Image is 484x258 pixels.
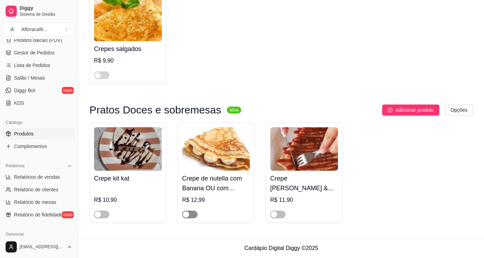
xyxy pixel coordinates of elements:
div: R$ 10,90 [94,196,162,204]
span: plus-circle [388,108,392,112]
span: Salão / Mesas [14,74,45,81]
footer: Cardápio Digital Diggy © 2025 [78,238,484,258]
span: Relatório de mesas [14,199,56,206]
a: Produtos [3,128,75,139]
span: Produtos [14,130,34,137]
span: Adicionar produto [395,106,434,114]
a: DiggySistema de Gestão [3,3,75,20]
a: Relatórios de vendas [3,171,75,183]
span: Gestor de Pedidos [14,49,55,56]
span: [EMAIL_ADDRESS][DOMAIN_NAME] [20,244,64,250]
a: Salão / Mesas [3,72,75,83]
span: Diggy [20,5,72,12]
a: Gestor de Pedidos [3,47,75,58]
img: product-image [182,127,250,171]
span: Lista de Pedidos [14,62,50,69]
span: Relatórios [6,163,24,169]
a: Relatório de mesas [3,197,75,208]
div: R$ 12,99 [182,196,250,204]
span: Relatório de fidelidade [14,211,63,218]
img: product-image [94,127,162,171]
span: Complementos [14,143,47,150]
h4: Crepe de nutella com Banana OU com morango [182,174,250,193]
a: KDS [3,97,75,109]
button: Select a team [3,22,75,36]
h4: Crepe [PERSON_NAME] & [PERSON_NAME] [270,174,338,193]
h4: Crepe kit kat [94,174,162,183]
button: Adicionar produto [382,104,439,116]
span: Pedidos balcão (PDV) [14,37,62,44]
a: Complementos [3,141,75,152]
div: Afloracafé ... [21,26,48,33]
span: loading [95,72,100,78]
button: Pedidos balcão (PDV) [3,35,75,46]
div: R$ 9,90 [94,57,162,65]
a: Relatório de fidelidadenovo [3,209,75,220]
span: Relatório de clientes [14,186,58,193]
button: Opções [445,104,473,116]
span: Opções [450,106,467,114]
sup: ativa [227,106,241,113]
div: Gerenciar [3,229,75,240]
div: Catálogo [3,117,75,128]
span: A [9,26,16,33]
h4: Crepes salgados [94,44,162,54]
span: Diggy Bot [14,87,35,94]
a: Lista de Pedidos [3,60,75,71]
div: R$ 11,90 [270,196,338,204]
h3: Pratos Doces e sobremesas [89,106,221,114]
span: KDS [14,99,24,106]
img: product-image [270,127,338,171]
a: Relatório de clientes [3,184,75,195]
span: Sistema de Gestão [20,12,72,17]
button: [EMAIL_ADDRESS][DOMAIN_NAME] [3,238,75,255]
span: Relatórios de vendas [14,174,60,180]
a: Diggy Botnovo [3,85,75,96]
